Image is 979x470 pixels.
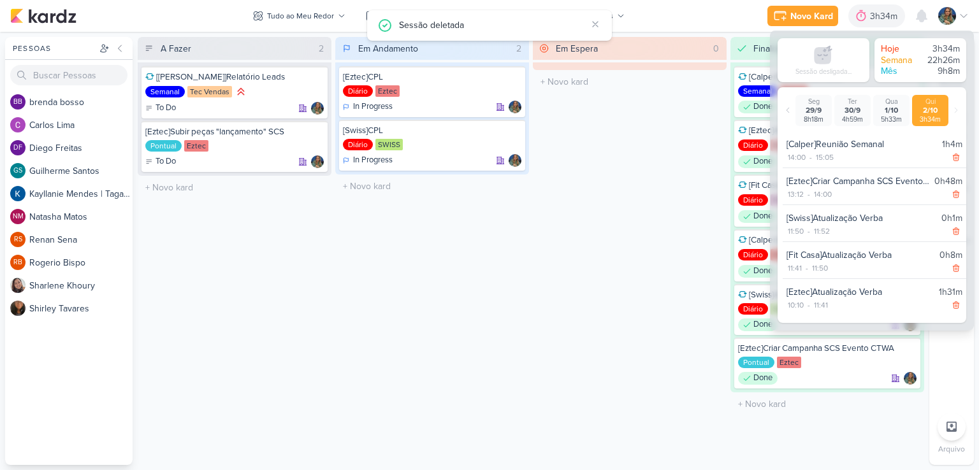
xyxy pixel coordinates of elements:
[738,180,917,191] div: [Fit Casa]Atualização Verba
[311,155,324,168] div: Responsável: Isabella Gutierres
[787,248,934,262] div: [Fit Casa]Atualização Verba
[738,357,774,368] div: Pontual
[556,42,598,55] div: Em Espera
[753,372,772,385] p: Done
[790,10,833,23] div: Novo Kard
[767,6,838,26] button: Novo Kard
[876,115,907,124] div: 5h33m
[811,262,829,274] div: 11:50
[10,186,25,201] img: Kayllanie Mendes | Tagawa
[938,443,965,455] p: Arquivo
[29,187,133,201] div: K a y l l a n i e M e n d e s | T a g a w a
[738,155,778,168] div: Done
[738,265,778,278] div: Done
[870,10,901,23] div: 3h34m
[787,138,937,151] div: [Calper]Reunião Semanal
[738,85,778,97] div: Semanal
[13,145,22,152] p: DF
[29,118,133,132] div: C a r l o s L i m a
[399,18,586,32] div: Sessão deletada
[10,65,127,85] input: Buscar Pessoas
[353,154,393,167] p: In Progress
[343,154,393,167] div: In Progress
[29,96,133,109] div: b r e n d a b o s s o
[10,94,25,110] div: brenda bosso
[738,303,768,315] div: Diário
[922,43,960,55] div: 3h34m
[922,66,960,77] div: 9h8m
[753,155,772,168] p: Done
[881,43,919,55] div: Hoje
[29,302,133,315] div: S h i r l e y T a v a r e s
[156,155,176,168] p: To Do
[511,42,526,55] div: 2
[509,154,521,167] img: Isabella Gutierres
[10,232,25,247] div: Renan Sena
[881,55,919,66] div: Semana
[915,115,946,124] div: 3h34m
[787,211,936,225] div: [Swiss]Atualização Verba
[934,174,962,188] div: 0h48m
[13,259,22,266] p: RB
[535,73,724,91] input: + Novo kard
[311,102,324,115] img: Isabella Gutierres
[10,117,25,132] img: Carlos Lima
[314,42,329,55] div: 2
[777,357,801,368] div: Eztec
[787,225,805,237] div: 11:50
[13,167,22,174] p: GS
[876,106,907,115] div: 1/10
[807,152,815,163] div: -
[753,318,772,331] p: Done
[358,42,418,55] div: Em Andamento
[145,71,324,83] div: [Tec Vendas]Relatório Leads
[10,163,25,178] div: Guilherme Santos
[13,213,24,220] p: NM
[145,126,324,138] div: [Eztec]Subir peças "lançamento" SCS
[10,278,25,293] img: Sharlene Khoury
[803,262,811,274] div: -
[753,265,772,278] p: Done
[343,85,373,97] div: Diário
[787,285,934,299] div: [Eztec]Atualização Verba
[145,155,176,168] div: To Do
[798,115,829,124] div: 8h18m
[10,255,25,270] div: Rogerio Bispo
[787,262,803,274] div: 11:41
[753,101,772,113] p: Done
[29,210,133,224] div: N a t a s h a M a t o s
[14,236,22,243] p: RS
[753,42,793,55] div: Finalizado
[738,210,778,223] div: Done
[29,141,133,155] div: D i e g o F r e i t a s
[787,299,805,311] div: 10:10
[904,372,917,385] img: Isabella Gutierres
[343,101,393,113] div: In Progress
[509,101,521,113] div: Responsável: Isabella Gutierres
[29,256,133,269] div: R o g e r i o B i s p o
[738,101,778,113] div: Done
[145,140,182,152] div: Pontual
[29,233,133,246] div: R e n a n S e n a
[915,97,946,106] div: Qui
[798,97,829,106] div: Seg
[509,154,521,167] div: Responsável: Isabella Gutierres
[805,299,813,311] div: -
[509,101,521,113] img: Isabella Gutierres
[738,249,768,260] div: Diário
[738,234,917,246] div: [Calper]Atualização Verba
[738,372,778,385] div: Done
[881,66,919,77] div: Mês
[798,106,829,115] div: 29/9
[29,279,133,292] div: S h a r l e n e K h o u r y
[738,194,768,206] div: Diário
[738,289,917,301] div: [Swiss]Atualização Verba
[161,42,191,55] div: A Fazer
[837,106,868,115] div: 30/9
[184,140,208,152] div: Eztec
[813,225,831,237] div: 11:52
[733,395,922,413] input: + Novo kard
[140,178,329,197] input: + Novo kard
[922,55,960,66] div: 22h26m
[787,174,929,188] div: [Eztec]Criar Campanha SCS Evento CTWA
